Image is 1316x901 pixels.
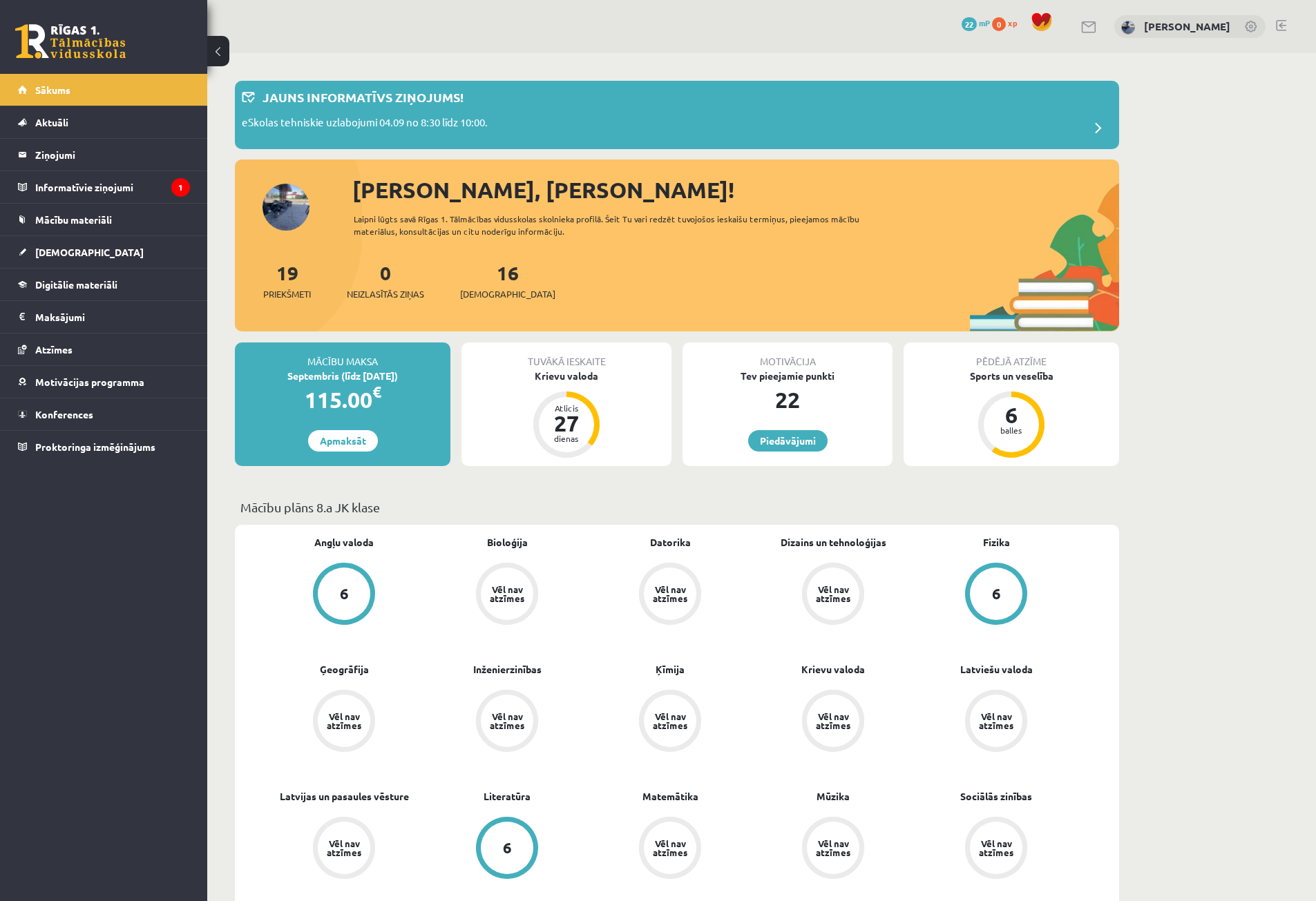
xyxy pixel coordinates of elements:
a: Vēl nav atzīmes [752,817,915,882]
span: Motivācijas programma [35,376,144,388]
div: Vēl nav atzīmes [325,712,363,730]
a: 0 xp [992,17,1024,28]
a: Krievu valoda [801,662,865,677]
a: 6 [263,563,426,628]
span: € [372,382,381,402]
div: Krievu valoda [461,369,671,383]
a: 16[DEMOGRAPHIC_DATA] [460,260,555,301]
a: Datorika [650,535,691,550]
span: Proktoringa izmēģinājums [35,440,155,453]
span: Aktuāli [35,116,68,128]
a: Piedāvājumi [748,430,828,452]
div: Sports un veselība [904,369,1119,383]
span: Neizlasītās ziņas [347,287,424,301]
div: 6 [992,586,1001,601]
a: Vēl nav atzīmes [752,563,915,628]
a: Vēl nav atzīmes [426,690,589,755]
span: Digitālie materiāli [35,278,117,291]
a: Latviešu valoda [960,662,1033,677]
span: Mācību materiāli [35,213,112,226]
a: Rīgas 1. Tālmācības vidusskola [15,24,126,59]
a: [PERSON_NAME] [1144,19,1230,33]
a: Aktuāli [18,106,190,138]
legend: Ziņojumi [35,139,190,171]
div: Vēl nav atzīmes [651,839,689,857]
span: 22 [962,17,977,31]
div: Vēl nav atzīmes [977,712,1015,730]
legend: Maksājumi [35,301,190,333]
span: mP [979,17,990,28]
div: Motivācija [683,342,893,369]
a: Vēl nav atzīmes [263,690,426,755]
a: Informatīvie ziņojumi1 [18,171,190,203]
a: Maksājumi [18,301,190,333]
a: Atzīmes [18,333,190,365]
i: 1 [171,178,190,197]
div: Vēl nav atzīmes [488,712,526,730]
a: Mūzika [817,789,850,804]
div: 115.00 [235,383,450,416]
a: Ģeogrāfija [320,662,369,677]
a: Vēl nav atzīmes [589,690,752,755]
a: Angļu valoda [314,535,374,550]
div: Mācību maksa [235,342,450,369]
a: Ķīmija [656,662,685,677]
a: [DEMOGRAPHIC_DATA] [18,236,190,268]
a: 0Neizlasītās ziņas [347,260,424,301]
div: Septembris (līdz [DATE]) [235,369,450,383]
a: Fizika [983,535,1010,550]
a: 19Priekšmeti [263,260,311,301]
span: 0 [992,17,1006,31]
span: Konferences [35,408,93,420]
div: Tuvākā ieskaite [461,342,671,369]
a: Apmaksāt [308,430,378,452]
a: Matemātika [642,789,698,804]
span: Atzīmes [35,343,73,356]
div: Vēl nav atzīmes [651,712,689,730]
div: balles [991,426,1032,434]
a: Vēl nav atzīmes [752,690,915,755]
a: Vēl nav atzīmes [915,690,1078,755]
a: 6 [426,817,589,882]
a: Vēl nav atzīmes [589,563,752,628]
p: eSkolas tehniskie uzlabojumi 04.09 no 8:30 līdz 10:00. [242,115,488,134]
legend: Informatīvie ziņojumi [35,171,190,203]
div: Vēl nav atzīmes [977,839,1015,857]
img: Endijs Laizāns [1121,21,1135,35]
div: Vēl nav atzīmes [814,585,852,603]
a: Sports un veselība 6 balles [904,369,1119,460]
a: Sociālās zinības [960,789,1032,804]
span: Sākums [35,84,70,96]
a: Vēl nav atzīmes [589,817,752,882]
div: Vēl nav atzīmes [651,585,689,603]
div: Laipni lūgts savā Rīgas 1. Tālmācības vidusskolas skolnieka profilā. Šeit Tu vari redzēt tuvojošo... [354,213,884,238]
a: Vēl nav atzīmes [915,817,1078,882]
a: Sākums [18,74,190,106]
a: Digitālie materiāli [18,269,190,300]
span: xp [1008,17,1017,28]
a: 22 mP [962,17,990,28]
p: Mācību plāns 8.a JK klase [240,498,1114,516]
a: Bioloģija [487,535,528,550]
a: Motivācijas programma [18,366,190,398]
a: Konferences [18,398,190,430]
div: Vēl nav atzīmes [325,839,363,857]
a: Literatūra [484,789,531,804]
div: Atlicis [546,404,587,412]
div: Vēl nav atzīmes [814,839,852,857]
div: dienas [546,434,587,443]
a: Inženierzinības [473,662,542,677]
div: Vēl nav atzīmes [488,585,526,603]
div: 27 [546,412,587,434]
a: Proktoringa izmēģinājums [18,431,190,463]
span: [DEMOGRAPHIC_DATA] [35,246,144,258]
div: Tev pieejamie punkti [683,369,893,383]
a: 6 [915,563,1078,628]
div: [PERSON_NAME], [PERSON_NAME]! [352,173,1119,206]
a: Jauns informatīvs ziņojums! eSkolas tehniskie uzlabojumi 04.09 no 8:30 līdz 10:00. [242,88,1112,142]
div: Vēl nav atzīmes [814,712,852,730]
div: 6 [503,840,512,855]
div: 22 [683,383,893,416]
a: Mācību materiāli [18,204,190,235]
a: Vēl nav atzīmes [263,817,426,882]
